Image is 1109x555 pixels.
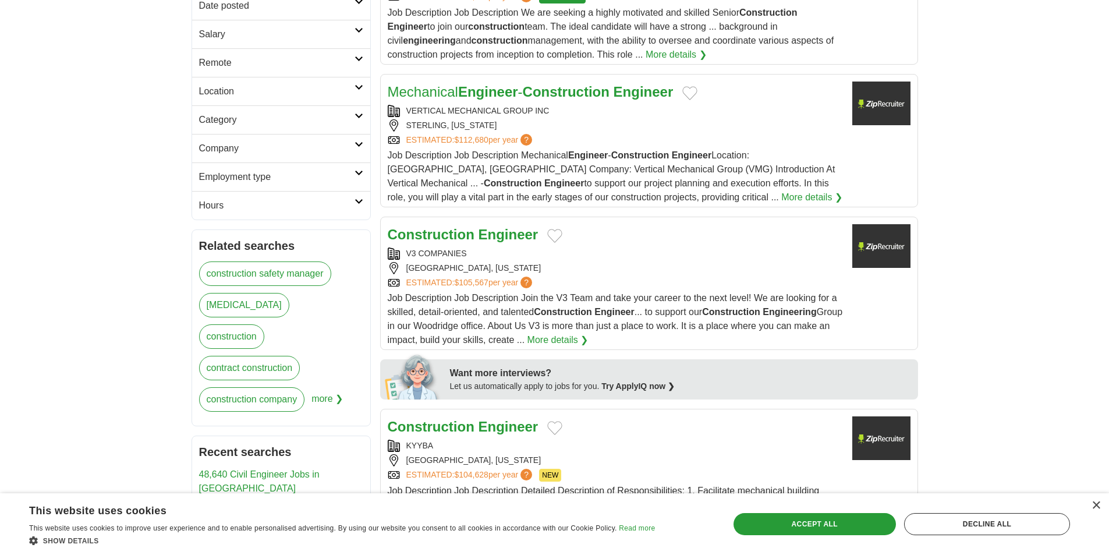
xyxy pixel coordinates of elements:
[192,134,370,162] a: Company
[484,178,542,188] strong: Construction
[192,20,370,48] a: Salary
[534,307,592,317] strong: Construction
[527,333,589,347] a: More details ❯
[199,142,355,155] h2: Company
[739,8,798,17] strong: Construction
[468,22,525,31] strong: construction
[406,277,535,289] a: ESTIMATED:$105,567per year?
[199,356,300,380] a: contract construction
[852,416,910,460] img: Company logo
[601,381,675,391] a: Try ApplyIQ now ❯
[454,278,488,287] span: $105,567
[199,199,355,213] h2: Hours
[702,307,760,317] strong: Construction
[646,48,707,62] a: More details ❯
[199,113,355,127] h2: Category
[388,419,474,434] strong: Construction
[520,469,532,480] span: ?
[619,524,655,532] a: Read more, opens a new window
[43,537,99,545] span: Show details
[611,150,669,160] strong: Construction
[388,8,834,59] span: Job Description Job Description We are seeking a highly motivated and skilled Senior to join our ...
[388,105,843,117] div: VERTICAL MECHANICAL GROUP INC
[852,82,910,125] img: Company logo
[734,513,896,535] div: Accept all
[388,84,674,100] a: MechanicalEngineer-Construction Engineer
[406,134,535,146] a: ESTIMATED:$112,680per year?
[450,380,911,393] div: Let us automatically apply to jobs for you.
[388,248,843,260] div: V3 COMPANIES
[594,307,634,317] strong: Engineer
[544,178,584,188] strong: Engineer
[388,486,831,524] span: Job Description Job Description Detailed Description of Responsibilities: 1. Facilitate mechanica...
[781,190,842,204] a: More details ❯
[192,191,370,220] a: Hours
[479,227,538,242] strong: Engineer
[450,366,911,380] div: Want more interviews?
[199,293,289,317] a: [MEDICAL_DATA]
[29,500,626,518] div: This website uses cookies
[388,262,843,274] div: [GEOGRAPHIC_DATA], [US_STATE]
[568,150,608,160] strong: Engineer
[547,229,562,243] button: Add to favorite jobs
[29,535,655,546] div: Show details
[192,77,370,105] a: Location
[454,135,488,144] span: $112,680
[311,387,343,419] span: more ❯
[539,469,561,482] span: NEW
[763,307,816,317] strong: Engineering
[199,56,355,70] h2: Remote
[199,170,355,184] h2: Employment type
[199,261,331,286] a: construction safety manager
[388,440,843,452] div: KYYBA
[199,469,320,493] a: 48,640 Civil Engineer Jobs in [GEOGRAPHIC_DATA]
[547,421,562,435] button: Add to favorite jobs
[192,48,370,77] a: Remote
[388,22,427,31] strong: Engineer
[682,86,697,100] button: Add to favorite jobs
[406,469,535,482] a: ESTIMATED:$104,628per year?
[520,134,532,146] span: ?
[199,27,355,41] h2: Salary
[388,454,843,466] div: [GEOGRAPHIC_DATA], [US_STATE]
[199,84,355,98] h2: Location
[904,513,1070,535] div: Decline all
[388,227,474,242] strong: Construction
[403,36,456,45] strong: engineering
[672,150,711,160] strong: Engineer
[458,84,518,100] strong: Engineer
[388,293,843,345] span: Job Description Job Description Join the V3 Team and take your career to the next level! We are l...
[472,36,528,45] strong: construction
[388,119,843,132] div: STERLING, [US_STATE]
[454,470,488,479] span: $104,628
[852,224,910,268] img: Company logo
[192,105,370,134] a: Category
[199,387,305,412] a: construction company
[614,84,674,100] strong: Engineer
[385,353,441,400] img: apply-iq-scientist.png
[388,419,538,434] a: Construction Engineer
[199,324,264,349] a: construction
[520,277,532,288] span: ?
[199,237,363,254] h2: Related searches
[199,443,363,461] h2: Recent searches
[1092,501,1100,510] div: Close
[388,150,835,202] span: Job Description Job Description Mechanical - Location: [GEOGRAPHIC_DATA], [GEOGRAPHIC_DATA] Compa...
[192,162,370,191] a: Employment type
[388,227,538,242] a: Construction Engineer
[523,84,610,100] strong: Construction
[29,524,617,532] span: This website uses cookies to improve user experience and to enable personalised advertising. By u...
[479,419,538,434] strong: Engineer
